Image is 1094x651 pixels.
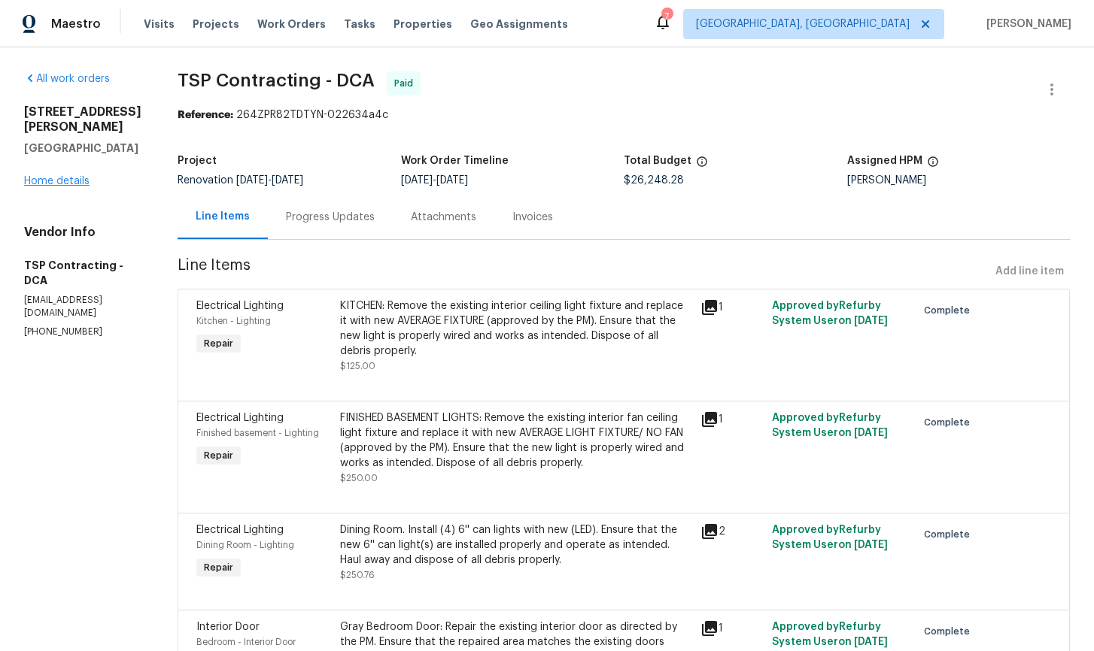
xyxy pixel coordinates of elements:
[198,448,239,463] span: Repair
[24,176,90,186] a: Home details
[286,210,375,225] div: Progress Updates
[401,156,509,166] h5: Work Order Timeline
[196,413,284,423] span: Electrical Lighting
[196,428,319,438] span: Finished basement - Lighting
[772,301,888,326] span: Approved by Refurby System User on
[411,210,476,225] div: Attachments
[340,522,691,568] div: Dining Room. Install (4) 6'' can lights with new (LED). Ensure that the new 6'' can light(s) are ...
[847,156,922,166] h5: Assigned HPM
[178,258,989,286] span: Line Items
[401,175,433,186] span: [DATE]
[772,525,888,550] span: Approved by Refurby System User on
[700,298,764,316] div: 1
[700,619,764,637] div: 1
[847,175,1071,186] div: [PERSON_NAME]
[401,175,468,186] span: -
[272,175,303,186] span: [DATE]
[178,175,303,186] span: Renovation
[196,622,260,632] span: Interior Door
[193,17,239,32] span: Projects
[178,107,1070,123] div: 264ZPR82TDTYN-022634a4c
[178,71,375,89] span: TSP Contracting - DCA
[696,17,910,32] span: [GEOGRAPHIC_DATA], [GEOGRAPHIC_DATA]
[196,301,284,311] span: Electrical Lighting
[696,156,708,175] span: The total cost of line items that have been proposed by Opendoor. This sum includes line items th...
[980,17,1071,32] span: [PERSON_NAME]
[24,74,110,84] a: All work orders
[236,175,303,186] span: -
[624,175,684,186] span: $26,248.28
[854,428,888,438] span: [DATE]
[661,9,672,24] div: 7
[512,210,553,225] div: Invoices
[340,571,375,580] span: $250.76
[344,19,375,29] span: Tasks
[24,294,141,319] p: [EMAIL_ADDRESS][DOMAIN_NAME]
[854,637,888,647] span: [DATE]
[196,525,284,535] span: Electrical Lighting
[924,527,976,542] span: Complete
[772,622,888,647] span: Approved by Refurby System User on
[24,104,141,135] h2: [STREET_ADDRESS][PERSON_NAME]
[144,17,175,32] span: Visits
[24,325,141,338] p: [PHONE_NUMBER]
[178,110,233,120] b: Reference:
[436,175,468,186] span: [DATE]
[178,156,217,166] h5: Project
[772,413,888,438] span: Approved by Refurby System User on
[924,303,976,318] span: Complete
[340,474,378,483] span: $250.00
[51,17,101,32] span: Maestro
[236,175,268,186] span: [DATE]
[927,156,939,175] span: The hpm assigned to this work order.
[854,316,888,326] span: [DATE]
[700,522,764,540] div: 2
[257,17,326,32] span: Work Orders
[24,225,141,240] h4: Vendor Info
[340,410,691,471] div: FINISHED BASEMENT LIGHTS: Remove the existing interior fan ceiling light fixture and replace it w...
[340,362,375,371] span: $125.00
[196,209,250,224] div: Line Items
[196,316,271,325] span: Kitchen - Lighting
[340,298,691,359] div: KITCHEN: Remove the existing interior ceiling light fixture and replace it with new AVERAGE FIXTU...
[198,560,239,575] span: Repair
[470,17,568,32] span: Geo Assignments
[198,336,239,351] span: Repair
[24,258,141,288] h5: TSP Contracting - DCA
[924,624,976,639] span: Complete
[394,76,419,91] span: Paid
[854,540,888,550] span: [DATE]
[196,637,296,646] span: Bedroom - Interior Door
[700,410,764,428] div: 1
[624,156,691,166] h5: Total Budget
[394,17,452,32] span: Properties
[24,141,141,156] h5: [GEOGRAPHIC_DATA]
[924,415,976,430] span: Complete
[196,540,294,550] span: Dining Room - Lighting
